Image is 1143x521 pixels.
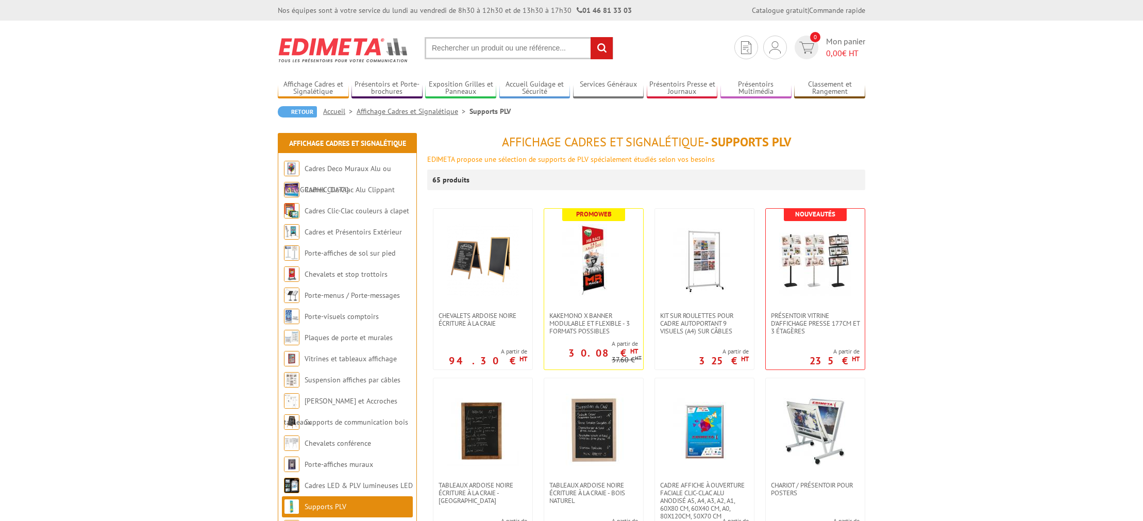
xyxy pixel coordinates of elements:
a: Catalogue gratuit [752,6,808,15]
a: Commande rapide [809,6,865,15]
a: Tableaux Ardoise Noire écriture à la craie - [GEOGRAPHIC_DATA] [433,481,532,505]
a: Présentoir vitrine d'affichage presse 177cm et 3 étagères [766,312,865,335]
span: Chariot / Présentoir pour posters [771,481,860,497]
div: Nos équipes sont à votre service du lundi au vendredi de 8h30 à 12h30 et de 13h30 à 17h30 [278,5,632,15]
p: 235 € [810,358,860,364]
a: Affichage Cadres et Signalétique [289,139,406,148]
a: Chevalets conférence [305,439,371,448]
span: Tableaux Ardoise Noire écriture à la craie - [GEOGRAPHIC_DATA] [439,481,527,505]
span: Mon panier [826,36,865,59]
img: Cimaises et Accroches tableaux [284,393,299,409]
a: Accueil [323,107,357,116]
sup: HT [635,354,642,361]
img: Présentoir vitrine d'affichage presse 177cm et 3 étagères [779,224,851,296]
img: Plaques de porte et murales [284,330,299,345]
img: Kit sur roulettes pour cadre autoportant 9 visuels (A4) sur câbles [668,224,741,296]
a: Cadre affiche à ouverture faciale Clic-Clac Alu Anodisé A5, A4, A3, A2, A1, 60x80 cm, 60x40 cm, A... [655,481,754,520]
a: Accueil Guidage et Sécurité [499,80,570,97]
a: Classement et Rangement [794,80,865,97]
sup: HT [741,355,749,363]
a: Cadres Clic-Clac Alu Clippant [305,185,395,194]
img: Suspension affiches par câbles [284,372,299,388]
span: € HT [826,47,865,59]
p: 325 € [699,358,749,364]
span: A partir de [449,347,527,356]
img: Supports PLV [284,499,299,514]
img: devis rapide [799,42,814,54]
span: 0 [810,32,820,42]
sup: HT [519,355,527,363]
img: Cadre affiche à ouverture faciale Clic-Clac Alu Anodisé A5, A4, A3, A2, A1, 60x80 cm, 60x40 cm, A... [668,394,741,466]
a: Présentoirs Presse et Journaux [647,80,718,97]
a: Tableaux Ardoise Noire écriture à la craie - Bois Naturel [544,481,643,505]
a: Cadres et Présentoirs Extérieur [305,227,402,237]
a: Porte-visuels comptoirs [305,312,379,321]
img: Chevalets et stop trottoirs [284,266,299,282]
img: Edimeta [278,31,409,69]
span: Chevalets Ardoise Noire écriture à la craie [439,312,527,327]
a: Exposition Grilles et Panneaux [425,80,496,97]
img: Chevalets Ardoise Noire écriture à la craie [447,224,519,296]
sup: HT [852,355,860,363]
img: Porte-visuels comptoirs [284,309,299,324]
span: Kakemono X Banner modulable et flexible - 3 formats possibles [549,312,638,335]
h1: - Supports PLV [427,136,865,149]
span: Tableaux Ardoise Noire écriture à la craie - Bois Naturel [549,481,638,505]
span: A partir de [699,347,749,356]
p: 37.60 € [612,356,642,364]
img: Chevalets conférence [284,435,299,451]
img: devis rapide [769,41,781,54]
img: Chariot / Présentoir pour posters [779,394,851,466]
p: 94.30 € [449,358,527,364]
div: | [752,5,865,15]
p: 30.08 € [568,350,638,356]
img: Porte-affiches de sol sur pied [284,245,299,261]
span: Cadre affiche à ouverture faciale Clic-Clac Alu Anodisé A5, A4, A3, A2, A1, 60x80 cm, 60x40 cm, A... [660,481,749,520]
a: [PERSON_NAME] et Accroches tableaux [284,396,397,427]
a: Présentoirs et Porte-brochures [351,80,423,97]
a: Retour [278,106,317,117]
span: A partir de [544,340,638,348]
p: 65 produits [432,170,471,190]
a: Chariot / Présentoir pour posters [766,481,865,497]
img: Porte-affiches muraux [284,457,299,472]
a: Cadres LED & PLV lumineuses LED [305,481,413,490]
a: devis rapide 0 Mon panier 0,00€ HT [792,36,865,59]
img: Cadres et Présentoirs Extérieur [284,224,299,240]
img: Cadres Deco Muraux Alu ou Bois [284,161,299,176]
li: Supports PLV [469,106,511,116]
img: devis rapide [741,41,751,54]
a: Kit sur roulettes pour cadre autoportant 9 visuels (A4) sur câbles [655,312,754,335]
a: Cadres Clic-Clac couleurs à clapet [305,206,409,215]
a: Supports PLV [305,502,346,511]
span: 0,00 [826,48,842,58]
a: Cadres Deco Muraux Alu ou [GEOGRAPHIC_DATA] [284,164,391,194]
a: Chevalets et stop trottoirs [305,270,388,279]
img: Vitrines et tableaux affichage [284,351,299,366]
a: Supports de communication bois [305,417,408,427]
img: Kakemono X Banner modulable et flexible - 3 formats possibles [558,224,630,296]
a: Plaques de porte et murales [305,333,393,342]
span: EDIMETA propose une sélection de supports de PLV spécialement étudiés selon vos besoins [427,155,715,164]
input: rechercher [591,37,613,59]
b: Nouveautés [795,210,835,219]
span: Kit sur roulettes pour cadre autoportant 9 visuels (A4) sur câbles [660,312,749,335]
a: Porte-menus / Porte-messages [305,291,400,300]
b: Promoweb [576,210,612,219]
sup: HT [630,347,638,356]
img: Tableaux Ardoise Noire écriture à la craie - Bois Naturel [558,394,630,466]
a: Affichage Cadres et Signalétique [357,107,469,116]
a: Porte-affiches muraux [305,460,373,469]
strong: 01 46 81 33 03 [577,6,632,15]
span: A partir de [810,347,860,356]
a: Affichage Cadres et Signalétique [278,80,349,97]
img: Cadres Clic-Clac couleurs à clapet [284,203,299,219]
span: Présentoir vitrine d'affichage presse 177cm et 3 étagères [771,312,860,335]
a: Services Généraux [573,80,644,97]
a: Kakemono X Banner modulable et flexible - 3 formats possibles [544,312,643,335]
a: Suspension affiches par câbles [305,375,400,384]
img: Porte-menus / Porte-messages [284,288,299,303]
span: Affichage Cadres et Signalétique [502,134,704,150]
a: Porte-affiches de sol sur pied [305,248,395,258]
input: Rechercher un produit ou une référence... [425,37,613,59]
